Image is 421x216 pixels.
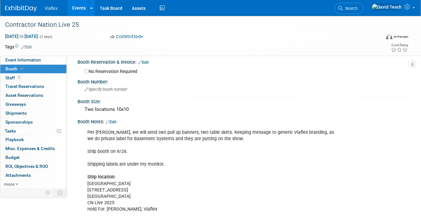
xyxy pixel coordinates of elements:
span: to [18,34,24,39]
span: (3 days) [39,35,52,39]
a: Edit [138,60,149,65]
span: 1 [17,75,21,80]
span: Asset Reservations [5,93,43,98]
img: David Tesch [372,4,402,11]
a: Tasks [0,127,66,135]
div: Per [PERSON_NAME], we will send two pull up banners, two table skirts. Keeping message to generic... [83,126,343,216]
div: Booth Notes: [78,117,408,125]
span: Budget [5,155,20,160]
a: ROI, Objectives & ROO [0,162,66,171]
span: Misc. Expenses & Credits [5,146,55,151]
a: Budget [0,153,66,162]
b: Ship location: [87,174,116,180]
span: Attachments [5,173,31,178]
img: ExhibitDay [5,5,37,12]
span: Viaflex [44,6,58,11]
div: In-Person [393,34,408,39]
div: Booth Number: [78,77,408,85]
td: Toggle Event Tabs [54,189,67,197]
span: Specify booth number [85,87,127,92]
a: more [0,180,66,189]
a: Giveaways [0,100,66,109]
span: Playbook [5,137,24,142]
span: Tasks [5,128,16,133]
a: Travel Reservations [0,82,66,91]
span: Search [343,6,357,11]
div: Event Format [349,33,408,43]
div: Event Rating [391,44,408,47]
a: Shipments [0,109,66,118]
div: Two locations 10x10 [82,104,404,114]
div: No Reservation Required [82,67,404,75]
span: Giveaways [5,102,26,107]
span: Staff [5,75,21,80]
span: Booth [5,66,25,71]
span: more [4,182,14,187]
span: ROI, Objectives & ROO [5,164,48,169]
a: Edit [106,120,116,124]
span: Event Information [5,57,41,62]
i: Booth reservation complete [20,67,24,70]
a: Staff1 [0,74,66,82]
a: Attachments [0,171,66,180]
span: Travel Reservations [5,84,44,89]
span: Sponsorships [5,119,33,125]
a: Booth [0,65,66,73]
a: Sponsorships [0,118,66,126]
div: Contractor Nation Live 25 [3,19,374,31]
td: Tags [5,44,32,50]
a: Playbook [0,135,66,144]
button: Committed [108,33,146,40]
a: Search [334,3,363,14]
span: [DATE] [DATE] [5,33,38,39]
td: Personalize Event Tab Strip [43,189,54,197]
img: Format-Inperson.png [386,34,392,39]
div: Booth Reservation & Invoice: [78,57,408,66]
span: Shipments [5,111,27,116]
a: Edit [21,45,32,49]
a: Event Information [0,56,66,64]
div: Booth Size: [78,97,408,105]
a: Misc. Expenses & Credits [0,144,66,153]
a: Asset Reservations [0,91,66,100]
